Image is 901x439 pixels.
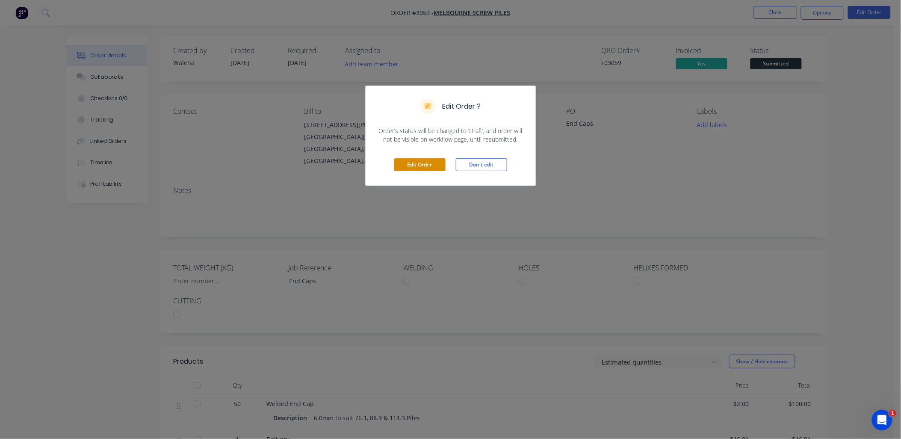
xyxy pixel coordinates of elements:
[889,410,896,417] span: 1
[872,410,892,430] iframe: Intercom live chat
[394,158,446,171] button: Edit Order
[456,158,507,171] button: Don't edit
[376,127,526,144] span: Order’s status will be changed to ‘Draft’, and order will not be visible on workflow page, until ...
[442,101,481,112] h5: Edit Order ?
